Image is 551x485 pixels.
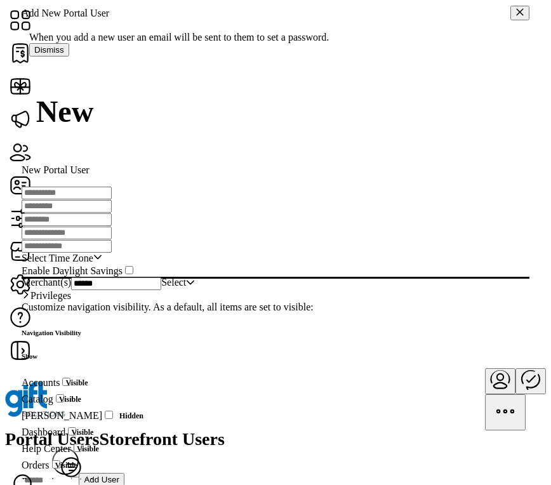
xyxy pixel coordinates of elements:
[36,94,94,129] span: New
[22,253,93,264] span: Select Time Zone
[93,253,102,264] div: dropdown trigger
[22,302,314,312] label: Customize navigation visibility. As a default, all items are set to visible:
[22,290,529,302] a: Privileges
[30,291,71,301] span: Privileges
[29,32,329,43] span: When you add a new user an email will be sent to them to set a password.
[22,277,71,288] label: Merchant(s)
[22,394,53,404] label: Catalog
[161,277,186,290] div: Select
[22,377,60,388] label: Accounts
[22,460,50,470] label: Orders
[22,265,123,276] label: Enable Daylight Savings
[22,8,109,19] span: Add New Portal User
[22,410,102,421] label: [PERSON_NAME]
[22,164,529,176] p: New Portal User
[22,427,65,437] label: Dashboard
[29,43,69,56] button: Dismiss
[22,329,81,336] h6: Navigation Visibility
[22,352,81,360] h6: Show
[22,443,71,454] label: Help Center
